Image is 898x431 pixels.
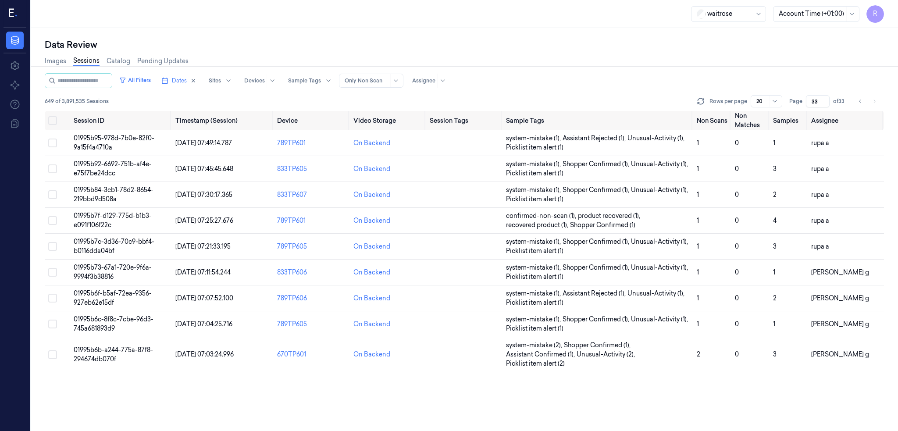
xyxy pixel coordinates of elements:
span: 1 [697,191,699,199]
span: 0 [735,294,739,302]
span: 01995b7c-3d36-70c9-bbf4-b0116dda04bf [74,238,154,255]
span: Unusual-Activity (1) , [631,185,690,195]
button: Select row [48,164,57,173]
span: Shopper Confirmed (1) , [563,263,631,272]
span: 01995b73-67a1-720e-9f6a-9994f3b38816 [74,264,152,281]
span: Shopper Confirmed (1) , [563,237,631,246]
span: 1 [697,139,699,147]
span: Unusual-Activity (1) , [627,289,686,298]
span: rupa a [811,217,829,224]
span: 0 [735,242,739,250]
div: 789TP605 [277,320,346,329]
span: Shopper Confirmed (1) , [563,315,631,324]
a: Pending Updates [137,57,189,66]
span: 3 [773,350,777,358]
div: Data Review [45,39,884,51]
span: 1 [773,139,775,147]
div: On Backend [353,164,390,174]
button: Select row [48,216,57,225]
span: [DATE] 07:21:33.195 [175,242,231,250]
button: Select row [48,350,57,359]
button: Select row [48,268,57,277]
span: Shopper Confirmed (1) [570,221,635,230]
button: Select all [48,116,57,125]
th: Video Storage [350,111,426,130]
span: Assistant Rejected (1) , [563,134,627,143]
a: Sessions [73,56,100,66]
th: Sample Tags [502,111,693,130]
span: Shopper Confirmed (1) , [564,341,632,350]
span: Shopper Confirmed (1) , [563,185,631,195]
button: Go to previous page [854,95,866,107]
div: On Backend [353,294,390,303]
span: [DATE] 07:25:27.676 [175,217,233,224]
a: Images [45,57,66,66]
span: 1 [773,320,775,328]
div: On Backend [353,268,390,277]
div: 833TP606 [277,268,346,277]
span: 1 [697,294,699,302]
span: Unusual-Activity (1) , [631,263,690,272]
span: 3 [773,165,777,173]
span: 0 [735,350,739,358]
span: 1 [697,268,699,276]
span: 1 [773,268,775,276]
span: Page [789,97,802,105]
span: Unusual-Activity (2) , [577,350,637,359]
nav: pagination [854,95,880,107]
span: system-mistake (2) , [506,341,564,350]
span: system-mistake (1) , [506,160,563,169]
div: On Backend [353,350,390,359]
span: Picklist item alert (1) [506,272,563,281]
a: Catalog [107,57,130,66]
button: Select row [48,294,57,303]
span: 01995b6c-8f8c-7cbe-96d3-745a681893d9 [74,315,153,332]
th: Assignee [808,111,884,130]
span: 01995b7f-d129-775d-b1b3-e091f106f22c [74,212,152,229]
span: 0 [735,217,739,224]
div: On Backend [353,190,390,199]
p: Rows per page [709,97,747,105]
th: Device [274,111,350,130]
div: 789TP601 [277,139,346,148]
span: [PERSON_NAME] g [811,320,869,328]
span: confirmed-non-scan (1) , [506,211,578,221]
span: [DATE] 07:11:54.244 [175,268,231,276]
span: 2 [697,350,700,358]
div: 670TP601 [277,350,346,359]
span: Unusual-Activity (1) , [631,315,690,324]
th: Non Matches [731,111,770,130]
span: system-mistake (1) , [506,289,563,298]
button: Select row [48,190,57,199]
span: rupa a [811,242,829,250]
span: Unusual-Activity (1) , [631,237,690,246]
span: Dates [172,77,187,85]
span: system-mistake (1) , [506,185,563,195]
span: Picklist item alert (2) [506,359,565,368]
span: Picklist item alert (1) [506,324,563,333]
div: 789TP606 [277,294,346,303]
div: 789TP601 [277,216,346,225]
button: Select row [48,139,57,147]
span: [PERSON_NAME] g [811,294,869,302]
span: rupa a [811,139,829,147]
span: 2 [773,191,777,199]
span: [PERSON_NAME] g [811,350,869,358]
th: Timestamp (Session) [172,111,274,130]
span: Picklist item alert (1) [506,246,563,256]
span: [DATE] 07:30:17.365 [175,191,232,199]
button: Select row [48,320,57,328]
span: recovered product (1) , [506,221,570,230]
span: Picklist item alert (1) [506,298,563,307]
button: Select row [48,242,57,251]
span: 1 [697,320,699,328]
th: Session Tags [426,111,502,130]
span: Shopper Confirmed (1) , [563,160,631,169]
span: [DATE] 07:03:24.996 [175,350,234,358]
span: system-mistake (1) , [506,315,563,324]
span: 1 [697,165,699,173]
div: On Backend [353,242,390,251]
th: Non Scans [693,111,731,130]
span: system-mistake (1) , [506,237,563,246]
span: R [866,5,884,23]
